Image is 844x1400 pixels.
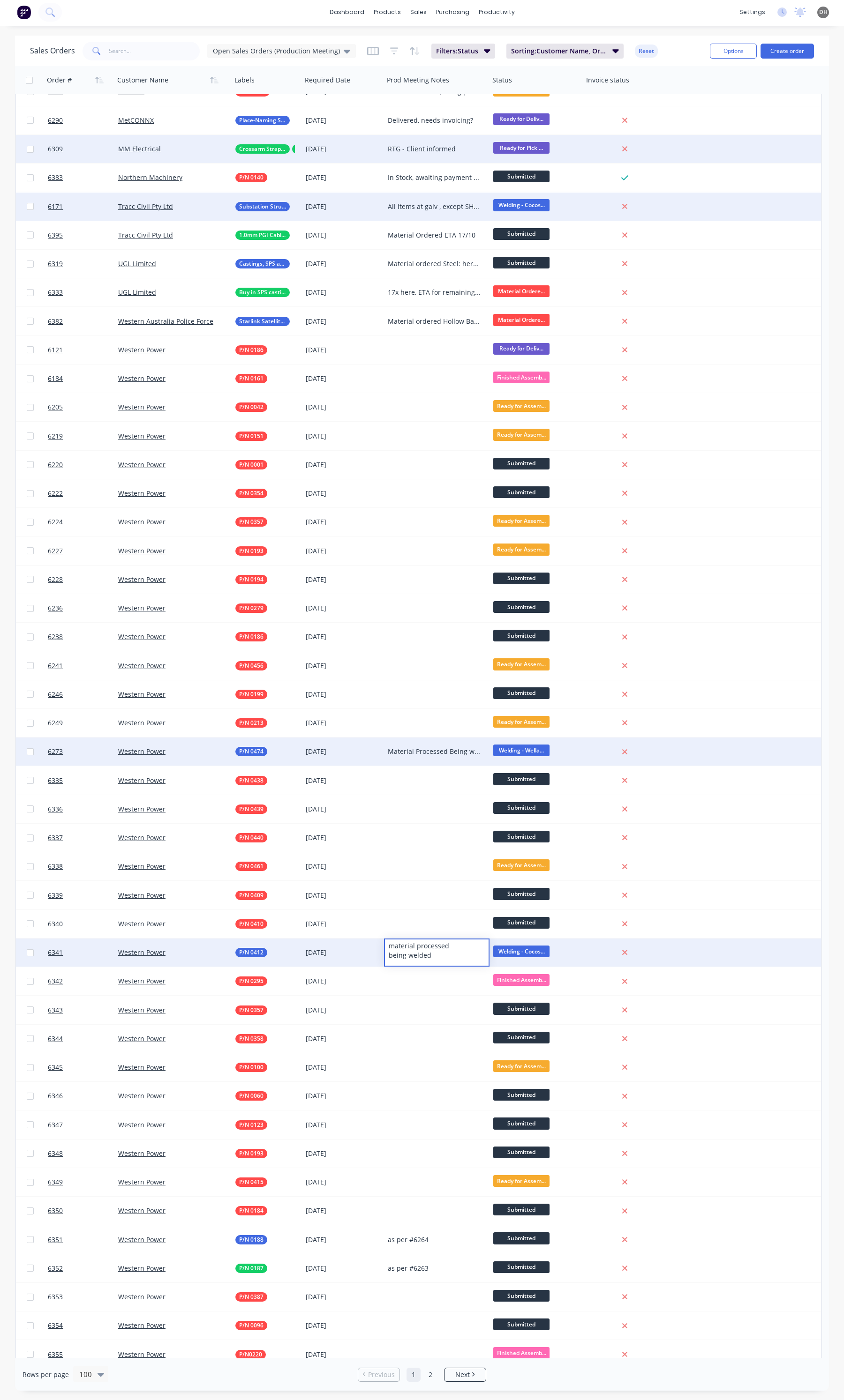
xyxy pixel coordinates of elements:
[48,432,63,441] span: 6219
[48,737,118,766] a: 6273
[235,1034,267,1043] button: P/N 0358
[48,1292,63,1302] span: 6353
[305,75,350,85] div: Required Date
[306,402,380,412] div: [DATE]
[118,374,166,383] a: Western Power
[493,486,550,498] span: Submitted
[239,317,286,326] span: Starlink Satellite Mount
[48,1254,118,1282] a: 6352
[48,307,118,335] a: 6382
[48,690,63,699] span: 6246
[48,1034,63,1043] span: 6344
[235,603,267,613] button: P/N 0279
[735,5,770,19] div: settings
[48,1350,63,1359] span: 6355
[30,46,75,55] h1: Sales Orders
[48,288,63,297] span: 6333
[118,804,166,813] a: Western Power
[239,288,286,297] span: Buy in SPS casting
[48,566,118,594] a: 6228
[239,976,264,986] span: P/N 0295
[118,1206,166,1215] a: Western Power
[17,5,31,19] img: Factory
[118,460,166,469] a: Western Power
[118,1063,166,1072] a: Western Power
[235,1350,266,1359] button: P/N0220
[48,747,63,756] span: 6273
[48,1082,118,1110] a: 6346
[239,1350,262,1359] span: P/N0220
[48,1264,63,1273] span: 6352
[239,517,264,527] span: P/N 0357
[235,432,267,441] button: P/N 0151
[48,891,63,900] span: 6339
[48,575,63,584] span: 6228
[306,173,380,182] div: [DATE]
[436,46,478,56] span: Filters: Status
[235,1005,267,1015] button: P/N 0357
[388,288,481,297] div: 17x here, ETA for remaining? UGL happy to wait
[455,1370,470,1379] span: Next
[239,833,264,842] span: P/N 0440
[239,1264,264,1273] span: P/N 0187
[48,1091,63,1101] span: 6346
[306,517,380,527] div: [DATE]
[474,5,520,19] div: productivity
[48,1283,118,1311] a: 6353
[493,285,550,297] span: Material Ordere...
[118,489,166,498] a: Western Power
[235,833,267,842] button: P/N 0440
[48,1321,63,1330] span: 6354
[47,75,72,85] div: Order #
[235,259,290,268] button: Castings, SPS and Buy In
[239,374,264,383] span: P/N 0161
[48,422,118,450] a: 6219
[235,804,267,814] button: P/N 0439
[431,44,495,59] button: Filters:Status
[235,1321,267,1330] button: P/N 0096
[48,173,63,182] span: 6383
[306,489,380,498] div: [DATE]
[306,432,380,441] div: [DATE]
[118,833,166,842] a: Western Power
[48,767,118,795] a: 6335
[369,5,406,19] div: products
[239,202,286,211] span: Substation Structural Steel
[388,116,481,125] div: Delivered, needs invoicing?
[118,345,166,354] a: Western Power
[48,1063,63,1072] span: 6345
[235,1292,267,1302] button: P/N 0387
[235,1235,267,1244] button: P/N 0188
[239,718,264,728] span: P/N 0213
[239,460,264,469] span: P/N 0001
[235,1264,267,1273] button: P/N 0187
[306,632,380,641] div: [DATE]
[239,776,264,785] span: P/N 0438
[118,1350,166,1359] a: Western Power
[492,75,512,85] div: Status
[48,193,118,221] a: 6171
[493,573,550,584] span: Submitted
[235,374,267,383] button: P/N 0161
[118,661,166,670] a: Western Power
[235,116,290,125] button: Place-Naming Signage Stands
[239,804,264,814] span: P/N 0439
[48,603,63,613] span: 6236
[385,939,489,962] div: material processed being welded
[306,575,380,584] div: [DATE]
[118,116,154,125] a: MetCONNX
[118,402,166,411] a: Western Power
[48,824,118,852] a: 6337
[235,718,267,728] button: P/N 0213
[48,202,63,211] span: 6171
[118,144,161,153] a: MM Electrical
[48,881,118,909] a: 6339
[48,1177,63,1187] span: 6349
[48,1005,63,1015] span: 6343
[48,221,118,249] a: 6395
[48,135,118,163] a: 6309
[118,575,166,584] a: Western Power
[118,1177,166,1186] a: Western Power
[511,46,607,56] span: Sorting: Customer Name, Order #
[239,948,264,957] span: P/N 0412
